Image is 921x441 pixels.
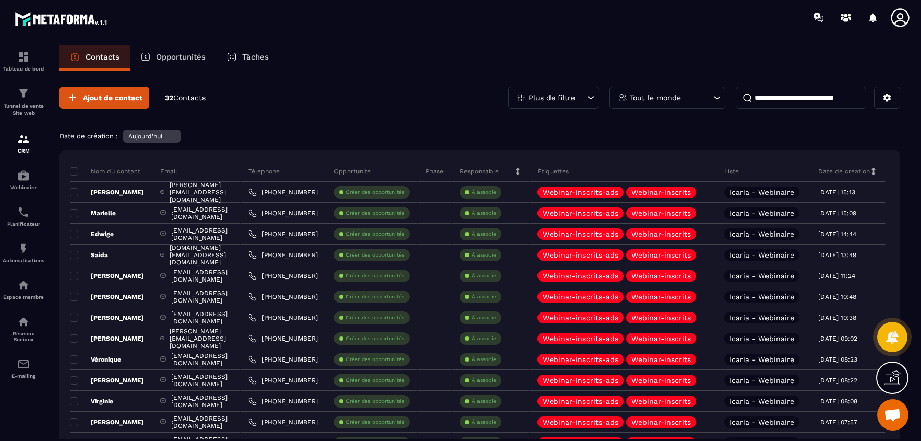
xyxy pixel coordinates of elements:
p: [PERSON_NAME] [70,188,144,196]
p: Edwige [70,230,114,238]
a: [PHONE_NUMBER] [248,397,318,405]
p: À associe [472,189,496,196]
p: Webinar-inscrits-ads [543,419,618,426]
a: social-networksocial-networkRéseaux Sociaux [3,308,44,350]
p: Créer des opportunités [346,293,404,300]
img: automations [17,242,30,255]
p: Webinar-inscrits-ads [543,230,618,238]
a: [PHONE_NUMBER] [248,251,318,259]
p: Saida [70,251,108,259]
p: À associe [472,356,496,363]
p: Virginie [70,397,113,405]
p: Créer des opportunités [346,335,404,342]
p: Webinar-inscrits [631,377,691,384]
p: Webinar-inscrits [631,210,691,217]
p: À associe [472,398,496,405]
p: Webinar-inscrits-ads [543,314,618,321]
p: À associe [472,210,496,217]
p: [DATE] 13:49 [818,251,856,259]
p: Webinar-inscrits-ads [543,398,618,405]
p: [DATE] 10:48 [818,293,856,300]
span: Contacts [173,94,206,102]
p: Opportunité [334,167,371,176]
p: [PERSON_NAME] [70,334,144,343]
p: Contacts [86,52,119,62]
p: CRM [3,148,44,154]
p: À associe [472,335,496,342]
img: formation [17,51,30,63]
a: [PHONE_NUMBER] [248,188,318,196]
p: Planificateur [3,221,44,227]
p: Webinar-inscrits-ads [543,293,618,300]
span: Ajout de contact [83,92,142,103]
p: [DATE] 08:23 [818,356,857,363]
p: [DATE] 07:57 [818,419,857,426]
p: [DATE] 08:22 [818,377,857,384]
p: Icaria - Webinaire [729,314,794,321]
p: Webinar-inscrits-ads [543,335,618,342]
p: Tout le monde [630,94,681,101]
p: Étiquettes [537,167,569,176]
img: scheduler [17,206,30,218]
a: formationformationTunnel de vente Site web [3,79,44,125]
p: Webinar-inscrits [631,272,691,280]
p: [DATE] 09:02 [818,335,857,342]
p: À associe [472,314,496,321]
a: emailemailE-mailing [3,350,44,387]
p: Plus de filtre [529,94,575,101]
p: Icaria - Webinaire [729,356,794,363]
p: Liste [724,167,739,176]
p: [DATE] 08:08 [818,398,857,405]
p: Créer des opportunités [346,230,404,238]
a: schedulerschedulerPlanificateur [3,198,44,235]
p: Responsable [460,167,499,176]
img: formation [17,87,30,100]
p: Marielle [70,209,116,217]
p: Nom du contact [70,167,140,176]
p: Tâches [242,52,269,62]
p: Icaria - Webinaire [729,272,794,280]
a: [PHONE_NUMBER] [248,209,318,217]
p: Webinar-inscrits-ads [543,251,618,259]
a: Tâches [216,45,279,71]
p: À associe [472,419,496,426]
a: [PHONE_NUMBER] [248,293,318,301]
p: Créer des opportunités [346,356,404,363]
p: Webinar-inscrits-ads [543,356,618,363]
button: Ajout de contact [59,87,149,109]
p: Webinar-inscrits [631,293,691,300]
p: Icaria - Webinaire [729,293,794,300]
a: automationsautomationsWebinaire [3,161,44,198]
p: Webinar-inscrits [631,356,691,363]
p: Tunnel de vente Site web [3,102,44,117]
p: [PERSON_NAME] [70,272,144,280]
p: Créer des opportunités [346,314,404,321]
p: [DATE] 15:13 [818,189,855,196]
a: [PHONE_NUMBER] [248,334,318,343]
p: Créer des opportunités [346,272,404,280]
img: automations [17,279,30,292]
p: Créer des opportunités [346,189,404,196]
p: Webinar-inscrits-ads [543,272,618,280]
p: Icaria - Webinaire [729,251,794,259]
p: Icaria - Webinaire [729,377,794,384]
a: [PHONE_NUMBER] [248,272,318,280]
p: Créer des opportunités [346,398,404,405]
img: logo [15,9,109,28]
p: Véronique [70,355,121,364]
p: Date de création : [59,132,118,140]
p: [DATE] 10:38 [818,314,856,321]
p: Webinar-inscrits [631,419,691,426]
p: Icaria - Webinaire [729,398,794,405]
p: Icaria - Webinaire [729,419,794,426]
img: social-network [17,316,30,328]
p: 32 [165,93,206,103]
p: Icaria - Webinaire [729,210,794,217]
p: Espace membre [3,294,44,300]
p: Email [160,167,177,176]
p: Webinar-inscrits [631,398,691,405]
p: Réseaux Sociaux [3,331,44,342]
p: Tableau de bord [3,66,44,72]
a: formationformationTableau de bord [3,43,44,79]
a: automationsautomationsAutomatisations [3,235,44,271]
